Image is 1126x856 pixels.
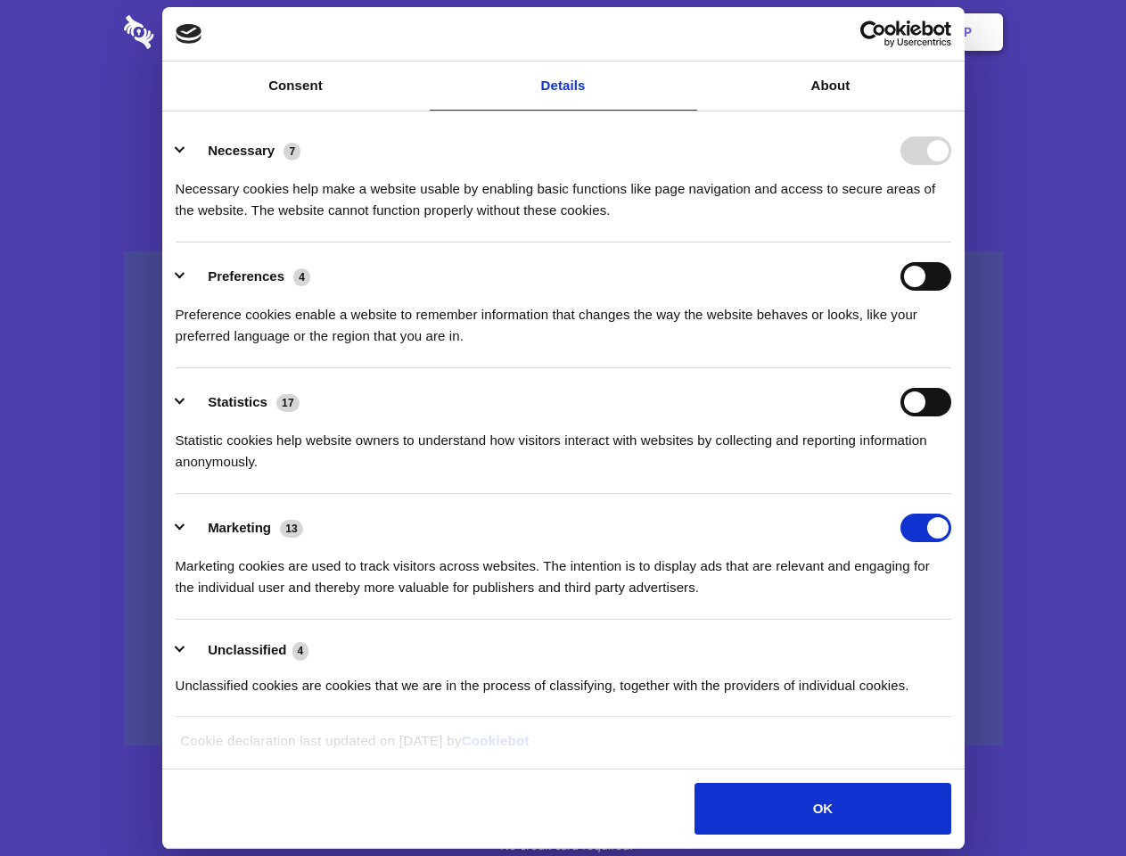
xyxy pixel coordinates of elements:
a: Details [430,62,697,111]
img: logo [176,24,202,44]
div: Statistic cookies help website owners to understand how visitors interact with websites by collec... [176,416,951,473]
button: Marketing (13) [176,514,315,542]
button: Unclassified (4) [176,639,320,662]
div: Preference cookies enable a website to remember information that changes the way the website beha... [176,291,951,347]
div: Necessary cookies help make a website usable by enabling basic functions like page navigation and... [176,165,951,221]
button: OK [695,783,950,835]
span: 4 [293,268,310,286]
a: Wistia video thumbnail [124,251,1003,746]
a: Cookiebot [462,733,530,748]
div: Unclassified cookies are cookies that we are in the process of classifying, together with the pro... [176,662,951,696]
label: Statistics [208,394,267,409]
button: Preferences (4) [176,262,322,291]
label: Marketing [208,520,271,535]
button: Statistics (17) [176,388,311,416]
a: Consent [162,62,430,111]
a: Login [809,4,886,60]
h1: Eliminate Slack Data Loss. [124,80,1003,144]
h4: Auto-redaction of sensitive data, encrypted data sharing and self-destructing private chats. Shar... [124,162,1003,221]
a: About [697,62,965,111]
label: Preferences [208,268,284,284]
a: Usercentrics Cookiebot - opens in a new window [795,21,951,47]
label: Necessary [208,143,275,158]
div: Marketing cookies are used to track visitors across websites. The intention is to display ads tha... [176,542,951,598]
button: Necessary (7) [176,136,312,165]
span: 7 [284,143,300,160]
img: logo-wordmark-white-trans-d4663122ce5f474addd5e946df7df03e33cb6a1c49d2221995e7729f52c070b2.svg [124,15,276,49]
span: 13 [280,520,303,538]
a: Pricing [523,4,601,60]
iframe: Drift Widget Chat Controller [1037,767,1105,835]
span: 17 [276,394,300,412]
span: 4 [292,642,309,660]
div: Cookie declaration last updated on [DATE] by [167,730,959,765]
a: Contact [723,4,805,60]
